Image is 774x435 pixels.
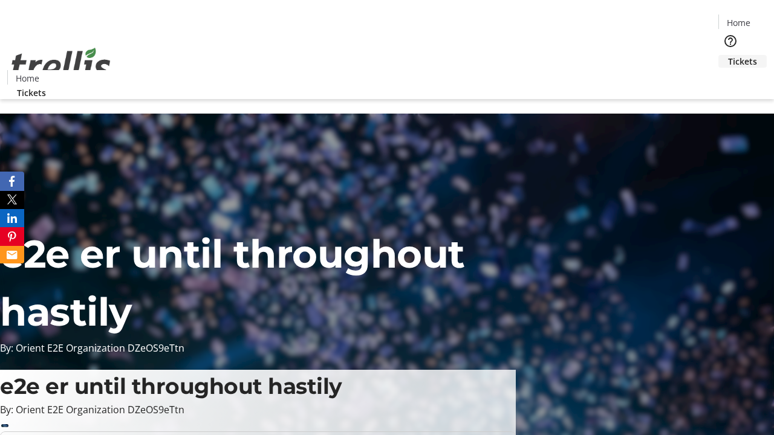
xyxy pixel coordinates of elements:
span: Tickets [728,55,757,68]
button: Cart [718,68,743,92]
span: Home [727,16,750,29]
a: Tickets [718,55,767,68]
a: Tickets [7,86,56,99]
a: Home [8,72,47,85]
img: Orient E2E Organization DZeOS9eTtn's Logo [7,34,115,95]
span: Tickets [17,86,46,99]
span: Home [16,72,39,85]
button: Help [718,29,743,53]
a: Home [719,16,758,29]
